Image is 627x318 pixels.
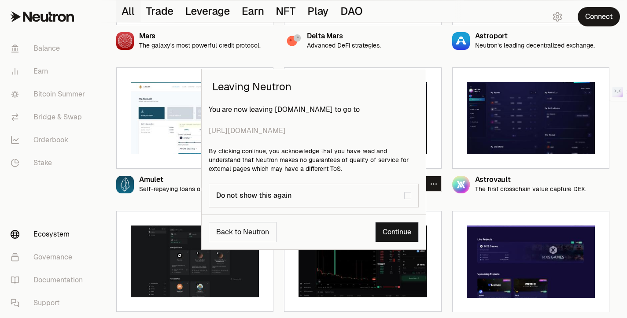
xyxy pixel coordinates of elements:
div: Do not show this again [216,191,404,200]
p: By clicking continue, you acknowledge that you have read and understand that Neutron makes no gua... [209,147,419,173]
h2: Leaving Neutron [202,69,426,104]
a: Continue [375,222,419,242]
button: Back to Neutron [209,222,277,242]
span: [URL][DOMAIN_NAME] [209,126,419,136]
p: You are now leaving [DOMAIN_NAME] to go to [209,104,419,136]
button: Do not show this again [404,192,411,199]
